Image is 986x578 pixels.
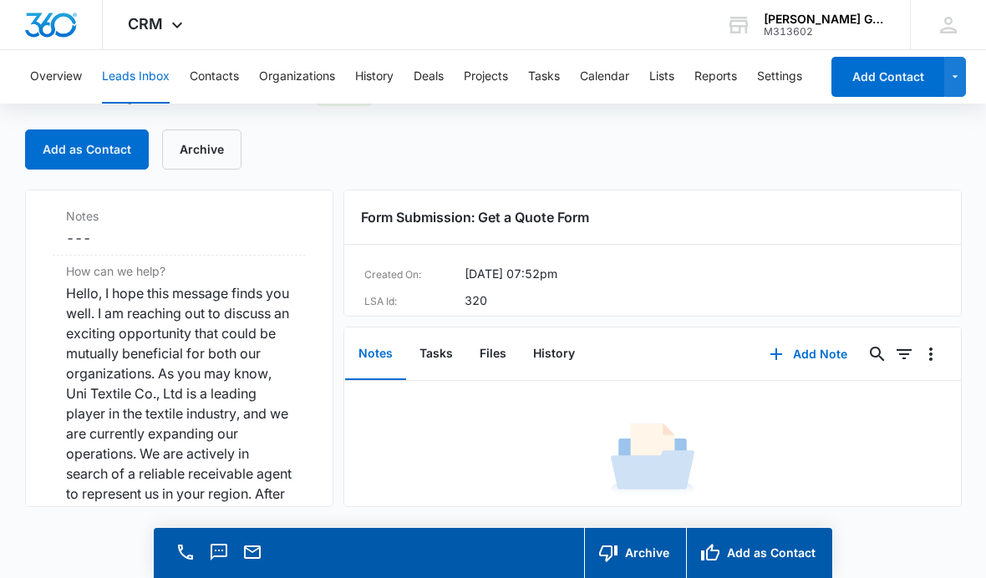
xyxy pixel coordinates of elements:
[584,528,686,578] button: Archive
[466,328,520,380] button: Files
[364,265,465,285] dt: Created On:
[174,540,197,564] button: Call
[30,50,82,104] button: Overview
[66,262,293,280] label: How can we help?
[649,50,674,104] button: Lists
[102,50,170,104] button: Leads Inbox
[520,328,588,380] button: History
[694,50,737,104] button: Reports
[241,550,264,565] a: Email
[66,228,293,248] dd: ---
[361,207,943,227] h3: Form Submission: Get a Quote Form
[686,528,832,578] button: Add as Contact
[414,50,444,104] button: Deals
[609,501,695,526] h1: No Results
[891,341,917,368] button: Filters
[355,50,394,104] button: History
[406,328,466,380] button: Tasks
[190,50,239,104] button: Contacts
[831,57,944,97] button: Add Contact
[66,207,293,225] label: Notes
[259,50,335,104] button: Organizations
[864,341,891,368] button: Search...
[764,13,886,26] div: account name
[174,550,197,565] a: Call
[25,129,149,170] button: Add as Contact
[128,15,163,33] span: CRM
[207,540,231,564] button: Text
[241,540,264,564] button: Email
[53,200,307,256] div: Notes---
[917,341,944,368] button: Overflow Menu
[580,50,629,104] button: Calendar
[465,292,487,312] dd: 320
[162,129,241,170] button: Archive
[465,265,557,285] dd: [DATE] 07:52pm
[207,550,231,565] a: Text
[364,292,465,312] dt: LSA Id:
[764,26,886,38] div: account id
[464,50,508,104] button: Projects
[757,50,802,104] button: Settings
[528,50,560,104] button: Tasks
[345,328,406,380] button: Notes
[611,418,694,501] img: No Data
[753,334,864,374] button: Add Note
